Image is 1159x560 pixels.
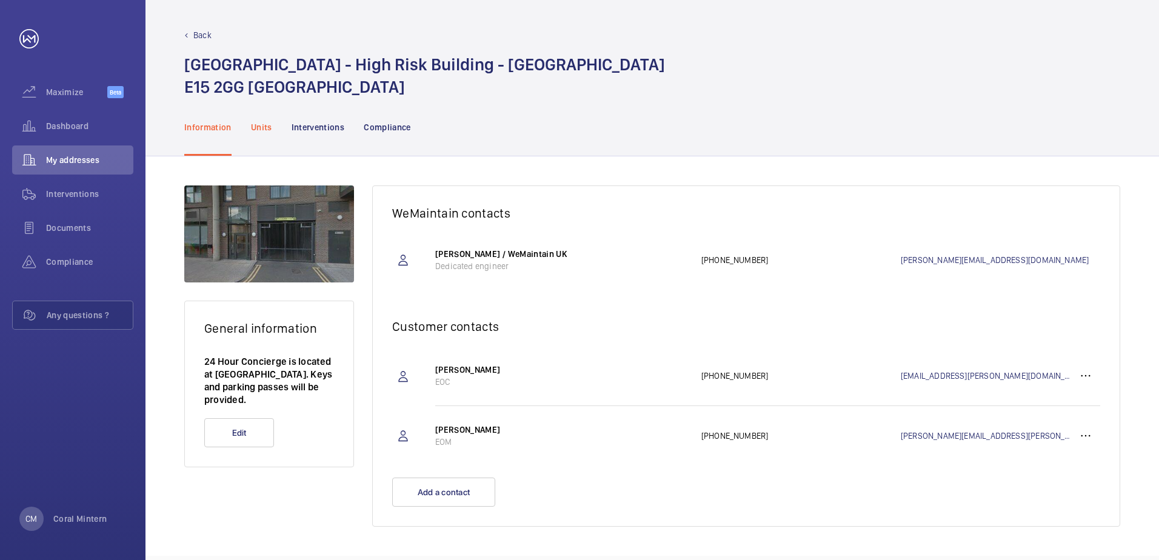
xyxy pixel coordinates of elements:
[46,86,107,98] span: Maximize
[193,29,212,41] p: Back
[701,430,901,442] p: [PHONE_NUMBER]
[46,256,133,268] span: Compliance
[435,424,689,436] p: [PERSON_NAME]
[107,86,124,98] span: Beta
[204,355,334,406] p: 24 Hour Concierge is located at [GEOGRAPHIC_DATA]. Keys and parking passes will be provided.
[701,254,901,266] p: [PHONE_NUMBER]
[435,248,689,260] p: [PERSON_NAME] / WeMaintain UK
[392,319,1100,334] h2: Customer contacts
[46,154,133,166] span: My addresses
[25,513,37,525] p: CM
[46,188,133,200] span: Interventions
[184,121,232,133] p: Information
[901,254,1100,266] a: [PERSON_NAME][EMAIL_ADDRESS][DOMAIN_NAME]
[901,370,1071,382] a: [EMAIL_ADDRESS][PERSON_NAME][DOMAIN_NAME]
[204,321,334,336] h2: General information
[292,121,345,133] p: Interventions
[435,260,689,272] p: Dedicated engineer
[53,513,107,525] p: Coral Mintern
[204,418,274,447] button: Edit
[46,120,133,132] span: Dashboard
[46,222,133,234] span: Documents
[364,121,411,133] p: Compliance
[435,364,689,376] p: [PERSON_NAME]
[392,205,1100,221] h2: WeMaintain contacts
[435,436,689,448] p: EOM
[435,376,689,388] p: EOC
[392,478,495,507] button: Add a contact
[251,121,272,133] p: Units
[47,309,133,321] span: Any questions ?
[701,370,901,382] p: [PHONE_NUMBER]
[184,53,665,98] h1: [GEOGRAPHIC_DATA] - High Risk Building - [GEOGRAPHIC_DATA] E15 2GG [GEOGRAPHIC_DATA]
[901,430,1071,442] a: [PERSON_NAME][EMAIL_ADDRESS][PERSON_NAME][DOMAIN_NAME]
